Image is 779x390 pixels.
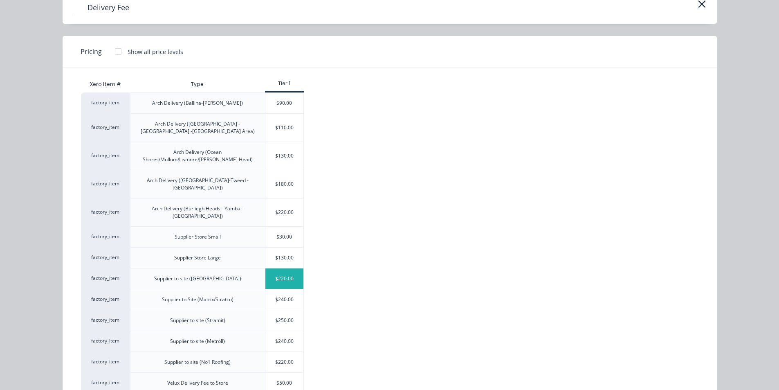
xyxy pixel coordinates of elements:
div: Supplier to site (Stramit) [170,317,225,324]
div: $180.00 [265,170,304,198]
div: Type [184,74,210,95]
div: $130.00 [265,142,304,170]
div: Supplier to site ([GEOGRAPHIC_DATA]) [154,275,241,282]
div: Arch Delivery (Ballina-[PERSON_NAME]) [152,99,243,107]
div: $220.00 [265,268,304,289]
div: $90.00 [265,93,304,113]
div: Show all price levels [128,47,183,56]
div: $240.00 [265,331,304,352]
div: $250.00 [265,310,304,331]
div: $130.00 [265,248,304,268]
div: factory_item [81,268,130,289]
div: $110.00 [265,114,304,142]
div: factory_item [81,198,130,226]
div: Tier 1 [265,80,304,87]
div: Arch Delivery ([GEOGRAPHIC_DATA]-Tweed - [GEOGRAPHIC_DATA]) [137,177,258,192]
div: factory_item [81,331,130,352]
div: factory_item [81,113,130,142]
span: Pricing [81,47,102,56]
div: $220.00 [265,198,304,226]
div: Arch Delivery ([GEOGRAPHIC_DATA] - [GEOGRAPHIC_DATA] -[GEOGRAPHIC_DATA] Area) [137,120,258,135]
div: $220.00 [265,352,304,372]
div: Supplier to site (Metroll) [170,338,225,345]
div: factory_item [81,247,130,268]
div: Velux Delivery Fee to Store [167,379,228,387]
div: factory_item [81,289,130,310]
div: Supplier Store Large [174,254,221,262]
div: Supplier to site (No1 Roofing) [164,358,231,366]
div: Supplier to Site (Matrix/Stratco) [162,296,233,303]
div: Supplier Store Small [175,233,221,241]
div: factory_item [81,226,130,247]
div: Xero Item # [81,76,130,92]
div: Arch Delivery (Burliegh Heads - Yamba - [GEOGRAPHIC_DATA]) [137,205,258,220]
div: $30.00 [265,227,304,247]
div: factory_item [81,170,130,198]
div: factory_item [81,92,130,113]
div: Arch Delivery (Ocean Shores/Mullum/Lismore/[PERSON_NAME] Head) [137,149,258,163]
div: factory_item [81,310,130,331]
div: factory_item [81,142,130,170]
div: $240.00 [265,289,304,310]
div: factory_item [81,352,130,372]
